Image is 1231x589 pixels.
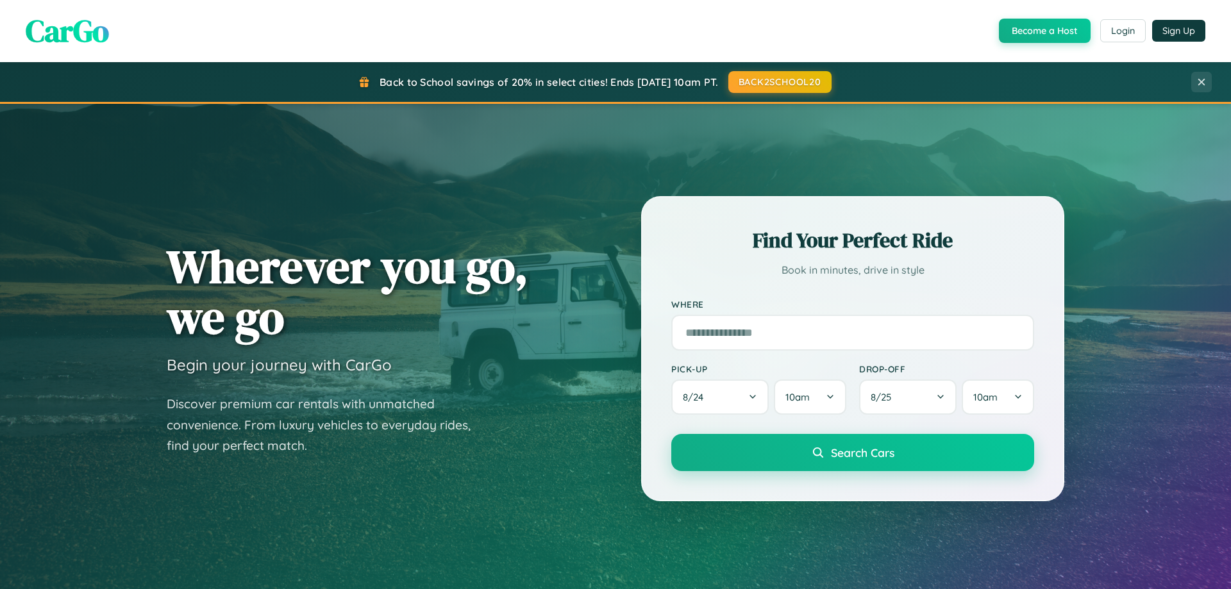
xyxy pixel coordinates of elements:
button: BACK2SCHOOL20 [728,71,832,93]
label: Drop-off [859,363,1034,374]
button: 8/24 [671,379,769,415]
button: Become a Host [999,19,1091,43]
span: 8 / 25 [871,391,898,403]
p: Discover premium car rentals with unmatched convenience. From luxury vehicles to everyday rides, ... [167,394,487,456]
label: Pick-up [671,363,846,374]
span: Back to School savings of 20% in select cities! Ends [DATE] 10am PT. [380,76,718,88]
h2: Find Your Perfect Ride [671,226,1034,254]
h3: Begin your journey with CarGo [167,355,392,374]
label: Where [671,299,1034,310]
button: Search Cars [671,434,1034,471]
span: CarGo [26,10,109,52]
button: Sign Up [1152,20,1205,42]
h1: Wherever you go, we go [167,241,528,342]
button: Login [1100,19,1146,42]
p: Book in minutes, drive in style [671,261,1034,279]
span: 10am [785,391,810,403]
button: 8/25 [859,379,957,415]
button: 10am [962,379,1034,415]
span: 8 / 24 [683,391,710,403]
button: 10am [774,379,846,415]
span: 10am [973,391,998,403]
span: Search Cars [831,445,894,460]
